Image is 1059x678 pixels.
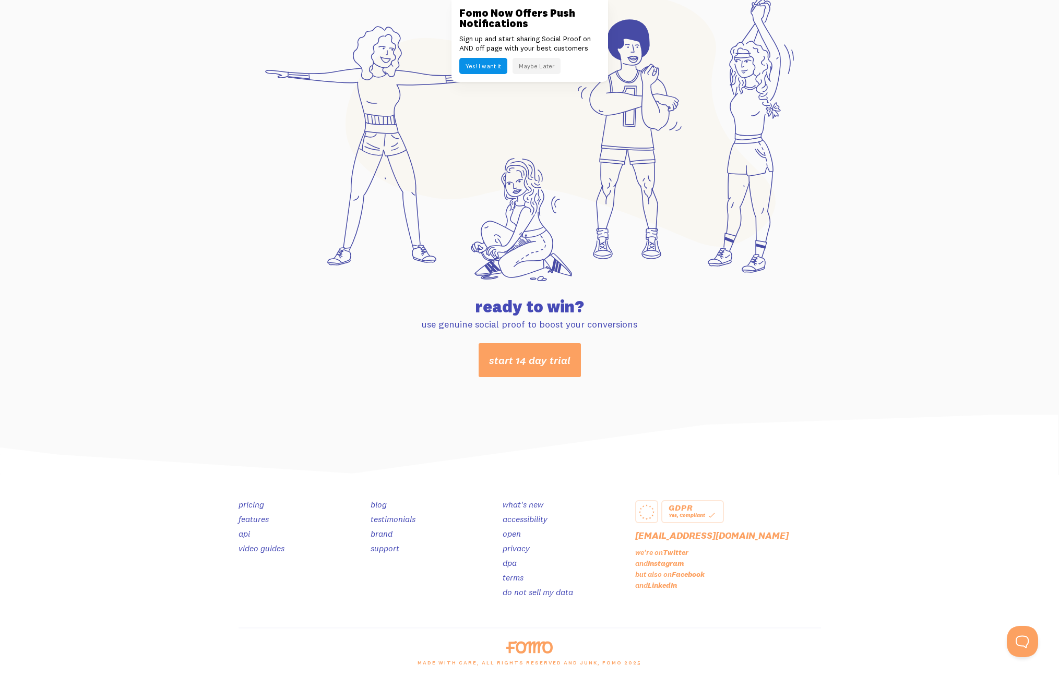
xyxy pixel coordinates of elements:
[648,580,677,590] a: LinkedIn
[503,528,521,539] a: open
[503,587,573,597] a: do not sell my data
[503,543,530,553] a: privacy
[371,528,392,539] a: brand
[239,514,269,524] a: features
[503,558,517,568] a: dpa
[669,511,717,520] div: Yes, Compliant
[371,543,399,553] a: support
[503,499,543,510] a: what's new
[371,514,415,524] a: testimonials
[635,570,821,579] p: but also on
[669,504,717,511] div: GDPR
[459,58,507,74] button: Yes! I want it
[661,500,724,523] a: GDPR Yes, Compliant
[479,343,581,377] a: start 14 day trial
[648,559,684,568] a: Instagram
[672,570,705,579] a: Facebook
[503,514,548,524] a: accessibility
[635,580,821,590] p: and
[239,528,250,539] a: api
[663,548,688,557] a: Twitter
[371,499,387,510] a: blog
[245,298,815,315] h2: ready to win?
[503,572,523,583] a: terms
[506,641,553,653] img: fomo-logo-orange-8ab935bcb42dfda78e33409a85f7af36b90c658097e6bb5368b87284a318b3da.svg
[245,318,815,330] p: use genuine social proof to boost your conversions
[239,499,264,510] a: pricing
[459,8,600,29] h3: Fomo Now Offers Push Notifications
[635,529,789,541] a: [EMAIL_ADDRESS][DOMAIN_NAME]
[239,543,284,553] a: video guides
[513,58,561,74] button: Maybe Later
[459,34,600,53] p: Sign up and start sharing Social Proof on AND off page with your best customers
[635,548,821,557] p: we're on
[635,559,821,568] p: and
[1007,626,1038,657] iframe: Help Scout Beacon - Open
